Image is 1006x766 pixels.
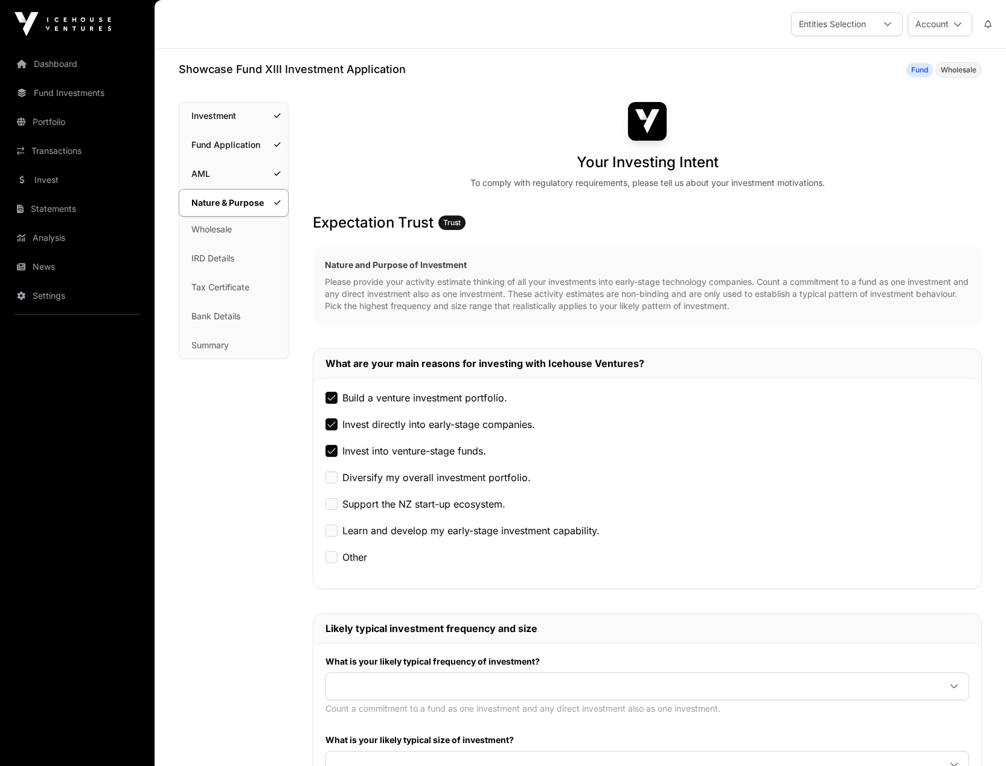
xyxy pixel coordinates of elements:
label: Learn and develop my early-stage investment capability. [342,523,600,538]
label: Invest into venture-stage funds. [342,444,486,458]
a: Tax Certificate [179,274,288,301]
a: Settings [10,282,145,309]
span: Trust [443,218,461,228]
a: AML [179,161,288,187]
span: Wholesale [941,65,976,75]
h2: What are your main reasons for investing with Icehouse Ventures? [325,356,969,371]
p: Please provide your activity estimate thinking of all your investments into early-stage technolog... [325,276,970,312]
span: Fund [911,65,928,75]
a: Nature & Purpose [179,189,289,217]
img: Showcase Fund XIII [628,102,667,141]
a: Wholesale [179,216,288,243]
div: Entities Selection [792,13,873,36]
p: Count a commitment to a fund as one investment and any direct investment also as one investment. [325,703,969,715]
button: Account [908,12,972,36]
a: Portfolio [10,109,145,135]
h1: Showcase Fund XIII Investment Application [179,61,406,78]
iframe: Chat Widget [946,708,1006,766]
a: Analysis [10,225,145,251]
h2: Likely typical investment frequency and size [325,621,969,636]
label: What is your likely typical size of investment? [325,734,969,746]
a: Statements [10,196,145,222]
a: Dashboard [10,51,145,77]
label: Other [342,550,367,564]
a: IRD Details [179,245,288,272]
h1: Your Investing Intent [577,153,719,172]
a: Invest [10,167,145,193]
label: Invest directly into early-stage companies. [342,417,535,432]
img: Icehouse Ventures Logo [14,12,111,36]
a: Summary [179,332,288,359]
label: Diversify my overall investment portfolio. [342,470,531,485]
label: What is your likely typical frequency of investment? [325,656,969,668]
label: Build a venture investment portfolio. [342,391,507,405]
a: Bank Details [179,303,288,330]
h2: Nature and Purpose of Investment [325,259,970,271]
h3: Expectation Trust [313,213,982,232]
a: News [10,254,145,280]
label: Support the NZ start-up ecosystem. [342,497,505,511]
a: Transactions [10,138,145,164]
a: Fund Application [179,132,288,158]
div: To comply with regulatory requirements, please tell us about your investment motivations. [470,177,825,189]
a: Investment [179,103,288,129]
a: Fund Investments [10,80,145,106]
